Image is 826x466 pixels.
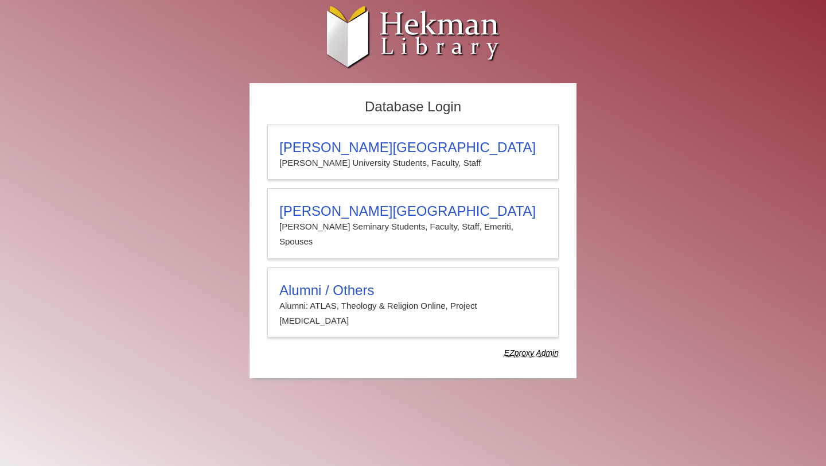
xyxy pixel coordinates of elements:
dfn: Use Alumni login [504,348,559,358]
a: [PERSON_NAME][GEOGRAPHIC_DATA][PERSON_NAME] University Students, Faculty, Staff [267,125,559,180]
h3: [PERSON_NAME][GEOGRAPHIC_DATA] [279,139,547,156]
a: [PERSON_NAME][GEOGRAPHIC_DATA][PERSON_NAME] Seminary Students, Faculty, Staff, Emeriti, Spouses [267,188,559,259]
p: Alumni: ATLAS, Theology & Religion Online, Project [MEDICAL_DATA] [279,298,547,329]
h2: Database Login [262,95,564,119]
h3: Alumni / Others [279,282,547,298]
summary: Alumni / OthersAlumni: ATLAS, Theology & Religion Online, Project [MEDICAL_DATA] [279,282,547,329]
p: [PERSON_NAME] Seminary Students, Faculty, Staff, Emeriti, Spouses [279,219,547,250]
h3: [PERSON_NAME][GEOGRAPHIC_DATA] [279,203,547,219]
p: [PERSON_NAME] University Students, Faculty, Staff [279,156,547,170]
